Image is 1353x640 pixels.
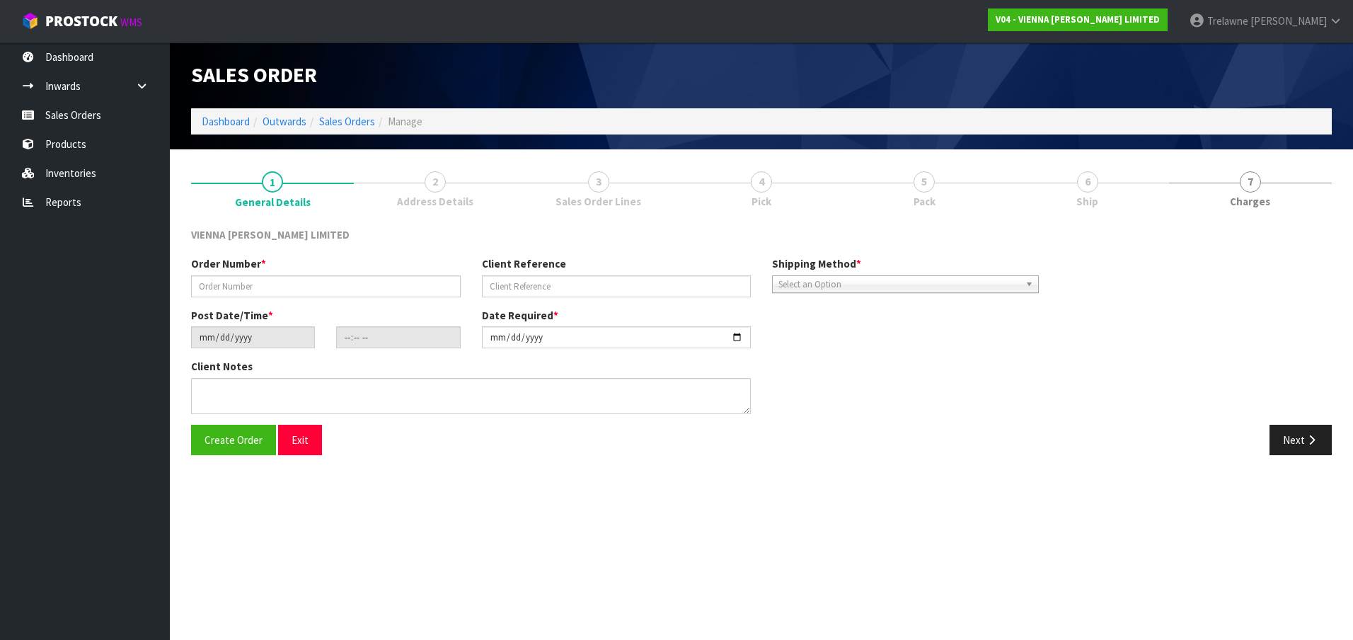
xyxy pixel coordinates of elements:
[751,171,772,193] span: 4
[752,194,771,209] span: Pick
[1230,194,1270,209] span: Charges
[191,256,266,271] label: Order Number
[1240,171,1261,193] span: 7
[482,308,558,323] label: Date Required
[191,275,461,297] input: Order Number
[914,194,935,209] span: Pack
[120,16,142,29] small: WMS
[191,308,273,323] label: Post Date/Time
[588,171,609,193] span: 3
[388,115,422,128] span: Manage
[996,13,1160,25] strong: V04 - VIENNA [PERSON_NAME] LIMITED
[191,217,1332,466] span: General Details
[914,171,935,193] span: 5
[319,115,375,128] a: Sales Orders
[1076,194,1098,209] span: Ship
[397,194,473,209] span: Address Details
[482,275,752,297] input: Client Reference
[21,12,39,30] img: cube-alt.png
[202,115,250,128] a: Dashboard
[191,359,253,374] label: Client Notes
[235,195,311,210] span: General Details
[263,115,306,128] a: Outwards
[425,171,446,193] span: 2
[45,12,117,30] span: ProStock
[778,276,1020,293] span: Select an Option
[772,256,861,271] label: Shipping Method
[262,171,283,193] span: 1
[555,194,641,209] span: Sales Order Lines
[1207,14,1248,28] span: Trelawne
[205,433,263,447] span: Create Order
[191,62,317,88] span: Sales Order
[278,425,322,455] button: Exit
[482,256,566,271] label: Client Reference
[1077,171,1098,193] span: 6
[191,425,276,455] button: Create Order
[191,228,350,241] span: VIENNA [PERSON_NAME] LIMITED
[1250,14,1327,28] span: [PERSON_NAME]
[1269,425,1332,455] button: Next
